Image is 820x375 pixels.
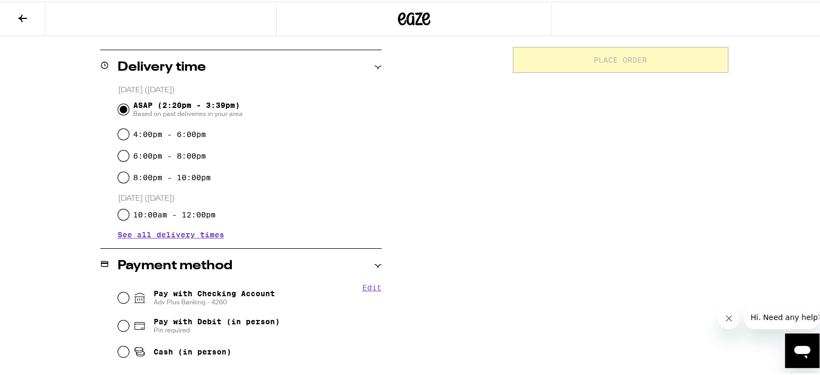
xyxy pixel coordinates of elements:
p: [DATE] ([DATE]) [118,192,382,202]
span: Hi. Need any help? [6,8,78,16]
span: Based on past deliveries in your area [133,108,243,117]
span: ASAP (2:20pm - 3:39pm) [133,99,243,117]
span: Place Order [594,54,647,62]
label: 8:00pm - 10:00pm [133,172,211,180]
h2: Payment method [118,258,232,271]
iframe: Button to launch messaging window [785,332,819,366]
iframe: Close message [718,306,740,328]
span: Adv Plus Banking - 4260 [154,296,275,305]
span: Pay with Debit (in person) [154,316,280,324]
span: Pin required [154,324,280,333]
p: [DATE] ([DATE]) [118,84,382,94]
label: 4:00pm - 6:00pm [133,128,206,137]
iframe: Message from company [744,304,819,328]
label: 10:00am - 12:00pm [133,209,216,217]
button: Edit [362,282,382,290]
h2: Delivery time [118,59,206,72]
label: 6:00pm - 8:00pm [133,150,206,159]
button: See all delivery times [118,229,224,237]
span: Cash (in person) [154,346,231,354]
p: We'll contact you at [PHONE_NUMBER] when we arrive [118,35,382,44]
button: Place Order [513,45,728,71]
span: Pay with Checking Account [154,288,275,305]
